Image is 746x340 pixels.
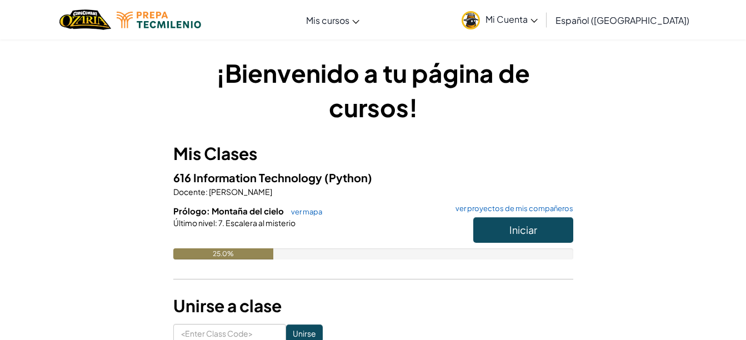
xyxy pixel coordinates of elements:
[206,187,208,197] span: :
[173,56,573,124] h1: ¡Bienvenido a tu página de cursos!
[208,187,272,197] span: [PERSON_NAME]
[59,8,111,31] a: Ozaria by CodeCombat logo
[462,11,480,29] img: avatar
[473,217,573,243] button: Iniciar
[173,218,215,228] span: Último nivel
[173,293,573,318] h3: Unirse a clase
[117,12,201,28] img: Tecmilenio logo
[324,171,372,184] span: (Python)
[485,13,538,25] span: Mi Cuenta
[450,205,573,212] a: ver proyectos de mis compañeros
[173,248,273,259] div: 25.0%
[59,8,111,31] img: Home
[215,218,217,228] span: :
[456,2,543,37] a: Mi Cuenta
[173,171,324,184] span: 616 Information Technology
[306,14,349,26] span: Mis cursos
[224,218,296,228] span: Escalera al misterio
[217,218,224,228] span: 7.
[555,14,689,26] span: Español ([GEOGRAPHIC_DATA])
[286,207,322,216] a: ver mapa
[509,223,537,236] span: Iniciar
[173,141,573,166] h3: Mis Clases
[173,187,206,197] span: Docente
[301,5,365,35] a: Mis cursos
[550,5,695,35] a: Español ([GEOGRAPHIC_DATA])
[173,206,286,216] span: Prólogo: Montaña del cielo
